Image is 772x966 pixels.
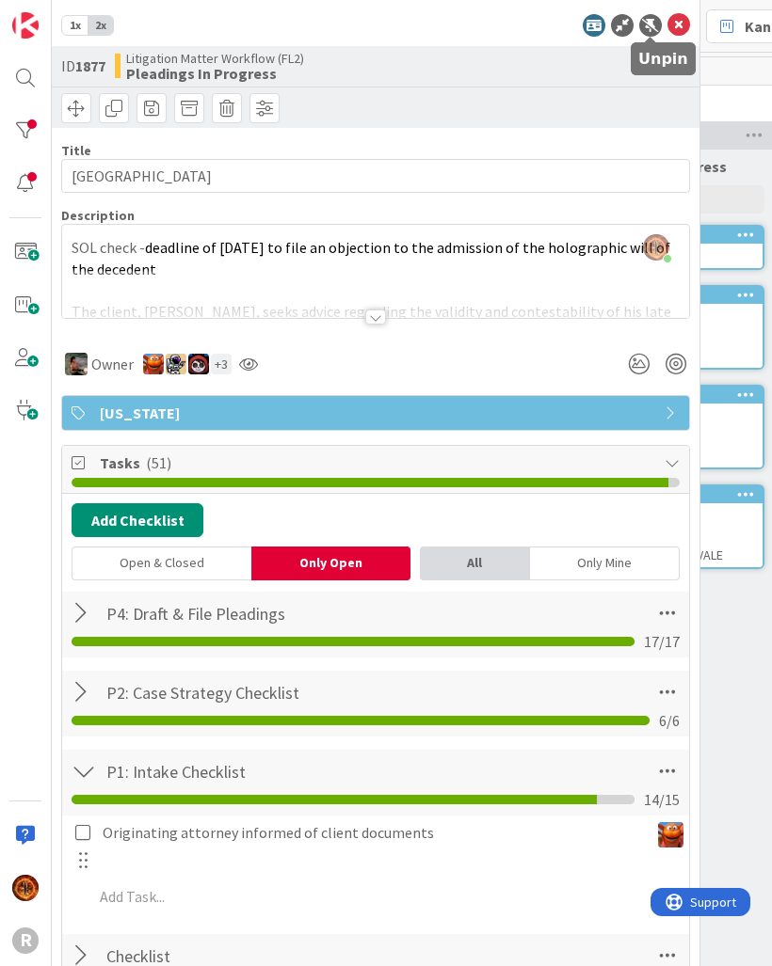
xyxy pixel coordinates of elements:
div: All [420,546,530,580]
input: Add Checklist... [100,596,485,630]
span: 2x [88,16,113,35]
img: TM [166,354,186,374]
span: deadline of [DATE] to file an objection to the admission of the holographic will of the decedent [72,238,673,278]
span: Description [61,207,135,224]
b: Pleadings In Progress [126,66,304,81]
span: 6 / 6 [659,709,680,732]
span: Tasks [100,451,655,474]
img: KA [658,822,684,847]
input: Add Checklist... [100,675,485,709]
div: Only Mine [530,546,680,580]
div: + 3 [211,354,232,374]
img: KA [143,354,164,374]
input: Add Checklist... [100,754,485,788]
div: R [12,927,39,954]
button: Add Checklist [72,503,203,537]
img: JS [188,354,209,374]
img: TR [12,875,39,901]
p: SOL check - [72,237,680,279]
span: Support [40,3,86,25]
b: 1877 [75,56,105,75]
label: Title [61,142,91,159]
span: ( 51 ) [146,453,171,472]
p: Originating attorney informed of client documents [103,822,641,844]
div: Open & Closed [72,546,251,580]
img: MW [65,353,88,375]
img: Visit kanbanzone.com [12,12,39,39]
input: type card name here... [61,159,690,193]
span: 1x [62,16,88,35]
h5: Unpin [638,50,688,68]
span: ID [61,55,105,77]
span: [US_STATE] [100,402,655,424]
img: qI5hJsooawwjOyWciXl8OqYCuDubXBMf.jpg [643,234,669,261]
span: Owner [91,353,134,375]
span: Litigation Matter Workflow (FL2) [126,51,304,66]
span: 14 / 15 [644,788,680,811]
div: Only Open [251,546,410,580]
span: 17 / 17 [644,630,680,653]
